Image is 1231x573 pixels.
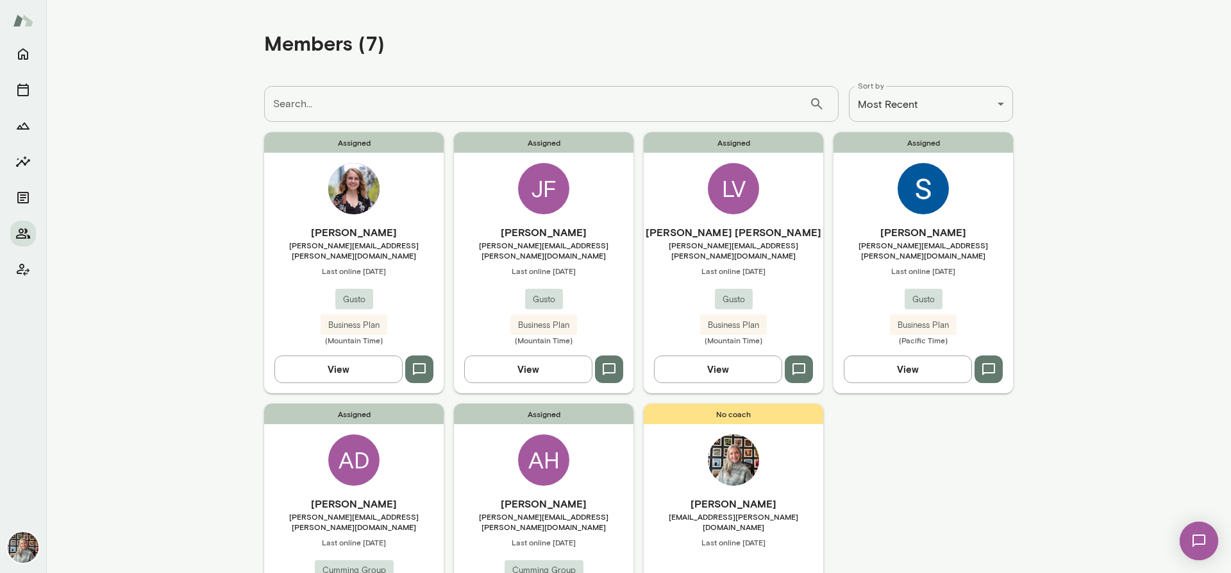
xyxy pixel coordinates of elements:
[10,77,36,103] button: Sessions
[264,511,444,532] span: [PERSON_NAME][EMAIL_ADDRESS][PERSON_NAME][DOMAIN_NAME]
[454,511,633,532] span: [PERSON_NAME][EMAIL_ADDRESS][PERSON_NAME][DOMAIN_NAME]
[454,404,633,424] span: Assigned
[890,319,957,332] span: Business Plan
[644,132,823,153] span: Assigned
[454,240,633,261] span: [PERSON_NAME][EMAIL_ADDRESS][PERSON_NAME][DOMAIN_NAME]
[264,31,385,55] h4: Members (7)
[10,257,36,282] button: Client app
[264,537,444,547] span: Last online [DATE]
[708,163,759,214] div: LV
[905,293,942,306] span: Gusto
[264,266,444,276] span: Last online [DATE]
[644,335,823,345] span: (Mountain Time)
[708,434,759,486] img: Tricia Maggio
[274,355,403,382] button: View
[328,434,380,486] div: AD
[264,404,444,424] span: Assigned
[454,335,633,345] span: (Mountain Time)
[654,355,782,382] button: View
[715,293,753,306] span: Gusto
[454,266,633,276] span: Last online [DATE]
[833,240,1013,261] span: [PERSON_NAME][EMAIL_ADDRESS][PERSON_NAME][DOMAIN_NAME]
[10,149,36,175] button: Insights
[644,511,823,532] span: [EMAIL_ADDRESS][PERSON_NAME][DOMAIN_NAME]
[10,185,36,210] button: Documents
[454,537,633,547] span: Last online [DATE]
[833,335,1013,345] span: (Pacific Time)
[454,132,633,153] span: Assigned
[8,532,38,563] img: Tricia Maggio
[644,404,823,424] span: No coach
[525,293,563,306] span: Gusto
[264,225,444,240] h6: [PERSON_NAME]
[833,266,1013,276] span: Last online [DATE]
[833,132,1013,153] span: Assigned
[454,496,633,511] h6: [PERSON_NAME]
[858,80,884,91] label: Sort by
[644,266,823,276] span: Last online [DATE]
[264,496,444,511] h6: [PERSON_NAME]
[10,221,36,246] button: Members
[335,293,373,306] span: Gusto
[644,537,823,547] span: Last online [DATE]
[264,240,444,261] span: [PERSON_NAME][EMAIL_ADDRESS][PERSON_NAME][DOMAIN_NAME]
[833,225,1013,240] h6: [PERSON_NAME]
[518,163,569,214] div: JF
[264,335,444,345] span: (Mountain Time)
[10,41,36,67] button: Home
[644,225,823,240] h6: [PERSON_NAME] [PERSON_NAME]
[518,434,569,486] div: AH
[464,355,592,382] button: View
[849,86,1013,122] div: Most Recent
[898,163,949,214] img: Sandra Jirous
[644,496,823,511] h6: [PERSON_NAME]
[13,8,33,33] img: Mento
[10,113,36,139] button: Growth Plan
[454,225,633,240] h6: [PERSON_NAME]
[644,240,823,261] span: [PERSON_NAME][EMAIL_ADDRESS][PERSON_NAME][DOMAIN_NAME]
[510,319,577,332] span: Business Plan
[321,319,387,332] span: Business Plan
[264,132,444,153] span: Assigned
[844,355,972,382] button: View
[328,163,380,214] img: Natalie Gish
[700,319,767,332] span: Business Plan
